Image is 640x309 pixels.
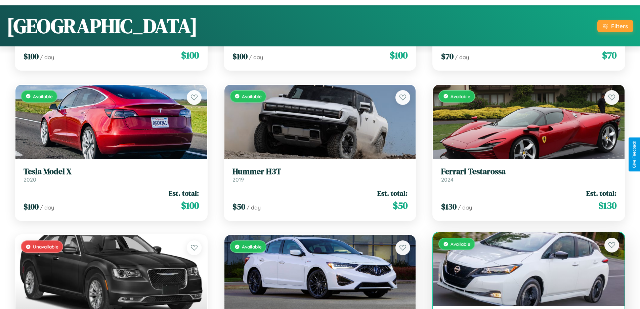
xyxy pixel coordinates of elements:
span: Available [451,93,470,99]
span: / day [247,204,261,211]
button: Filters [597,20,633,32]
span: Available [242,244,262,249]
span: $ 100 [181,199,199,212]
span: $ 50 [393,199,408,212]
h3: Tesla Model X [24,167,199,177]
span: Est. total: [586,188,616,198]
span: / day [249,54,263,61]
span: $ 70 [441,51,454,62]
span: $ 100 [181,48,199,62]
span: 2024 [441,176,454,183]
span: $ 130 [441,201,457,212]
div: Give Feedback [632,141,637,168]
span: 2019 [232,176,244,183]
span: Available [242,93,262,99]
h3: Ferrari Testarossa [441,167,616,177]
h1: [GEOGRAPHIC_DATA] [7,12,198,40]
span: / day [40,204,54,211]
div: Filters [611,23,628,30]
span: $ 50 [232,201,245,212]
span: $ 100 [232,51,248,62]
span: / day [458,204,472,211]
span: $ 100 [24,201,39,212]
h3: Hummer H3T [232,167,408,177]
a: Tesla Model X2020 [24,167,199,183]
span: Est. total: [169,188,199,198]
span: / day [455,54,469,61]
span: Unavailable [33,244,58,249]
span: / day [40,54,54,61]
a: Hummer H3T2019 [232,167,408,183]
a: Ferrari Testarossa2024 [441,167,616,183]
span: $ 100 [390,48,408,62]
span: Est. total: [377,188,408,198]
span: Available [33,93,53,99]
span: $ 130 [598,199,616,212]
span: $ 100 [24,51,39,62]
span: $ 70 [602,48,616,62]
span: 2020 [24,176,36,183]
span: Available [451,241,470,247]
